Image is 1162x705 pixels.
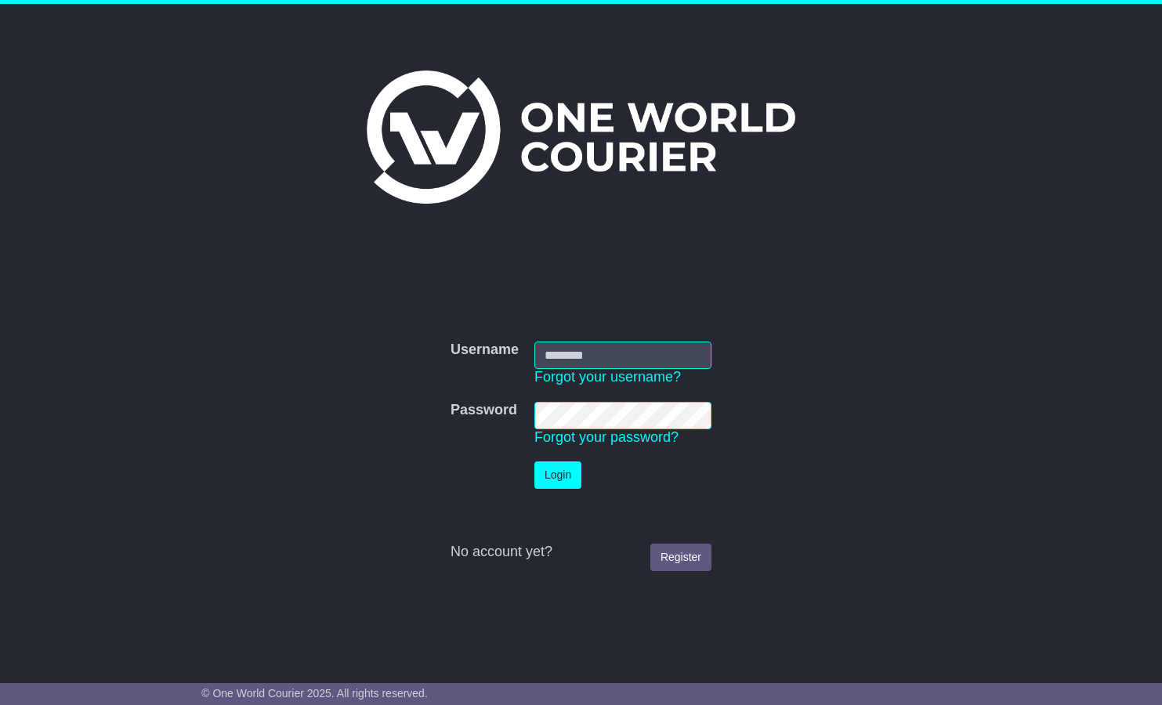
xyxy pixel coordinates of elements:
[534,461,581,489] button: Login
[650,544,711,571] a: Register
[201,687,428,700] span: © One World Courier 2025. All rights reserved.
[367,70,795,204] img: One World
[534,429,679,445] a: Forgot your password?
[534,369,681,385] a: Forgot your username?
[451,342,519,359] label: Username
[451,544,711,561] div: No account yet?
[451,402,517,419] label: Password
